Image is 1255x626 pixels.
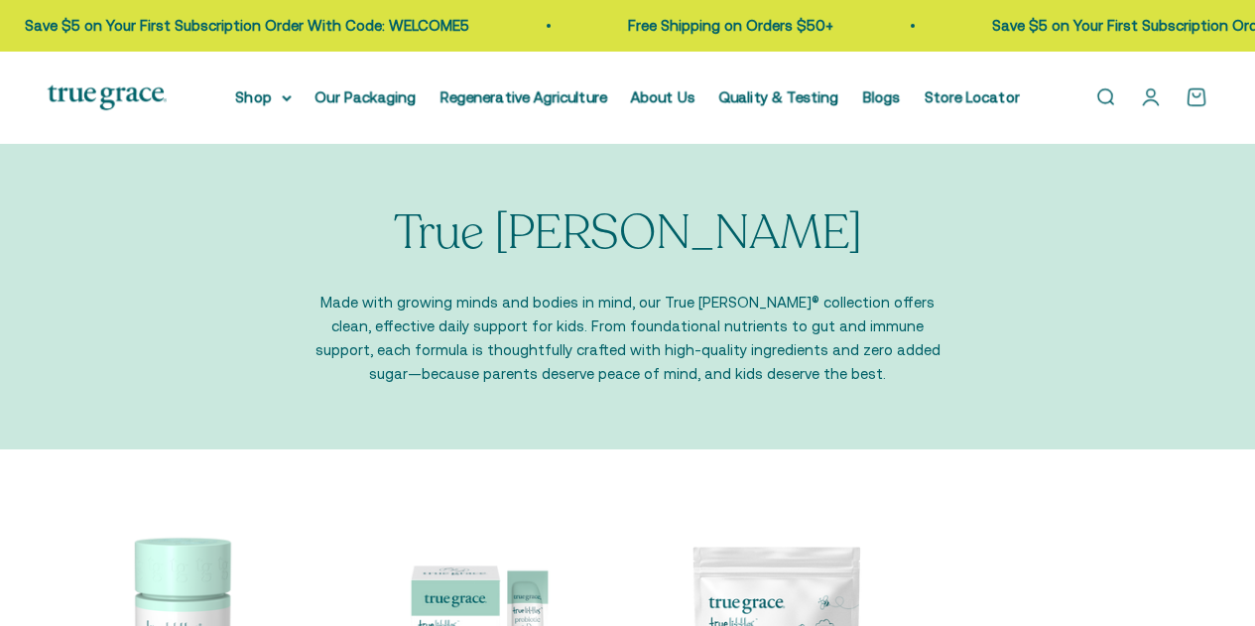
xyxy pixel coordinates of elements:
[623,17,828,34] a: Free Shipping on Orders $50+
[394,207,861,260] p: True [PERSON_NAME]
[631,88,695,105] a: About Us
[306,291,950,386] p: Made with growing minds and bodies in mind, our True [PERSON_NAME]® collection offers clean, effe...
[236,85,292,109] summary: Shop
[440,88,607,105] a: Regenerative Agriculture
[719,88,839,105] a: Quality & Testing
[863,88,901,105] a: Blogs
[925,88,1020,105] a: Store Locator
[315,88,417,105] a: Our Packaging
[20,14,464,38] p: Save $5 on Your First Subscription Order With Code: WELCOME5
